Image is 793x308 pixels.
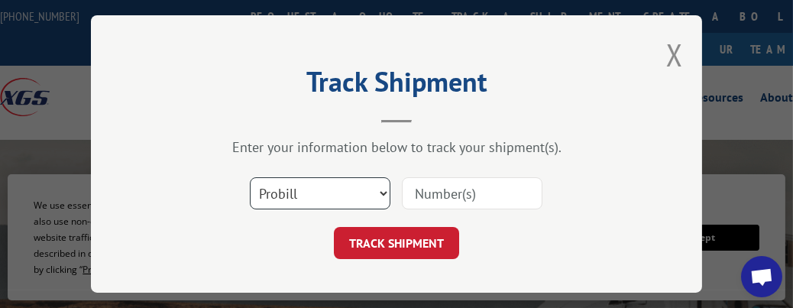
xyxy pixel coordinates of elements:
[167,138,626,156] div: Enter your information below to track your shipment(s).
[741,256,782,297] a: Open chat
[167,71,626,100] h2: Track Shipment
[402,177,542,209] input: Number(s)
[334,227,459,259] button: TRACK SHIPMENT
[666,34,683,75] button: Close modal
